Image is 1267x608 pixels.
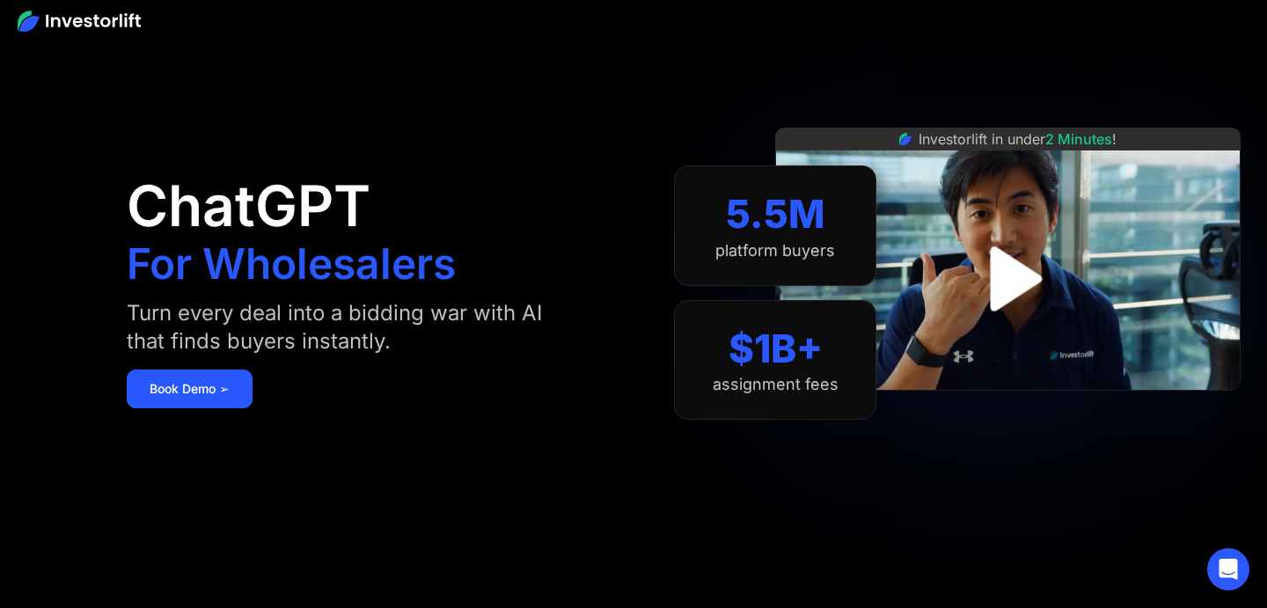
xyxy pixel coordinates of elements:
div: Investorlift in under ! [919,128,1117,150]
div: Open Intercom Messenger [1207,548,1249,590]
div: Turn every deal into a bidding war with AI that finds buyers instantly. [127,299,577,355]
div: 5.5M [726,191,825,238]
a: Book Demo ➢ [127,370,253,408]
span: 2 Minutes [1045,130,1112,148]
h1: For Wholesalers [127,243,456,285]
iframe: Customer reviews powered by Trustpilot [876,399,1140,421]
h1: ChatGPT [127,178,370,234]
div: platform buyers [715,241,835,260]
a: open lightbox [956,226,1061,332]
div: $1B+ [729,326,823,372]
div: assignment fees [713,375,839,394]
